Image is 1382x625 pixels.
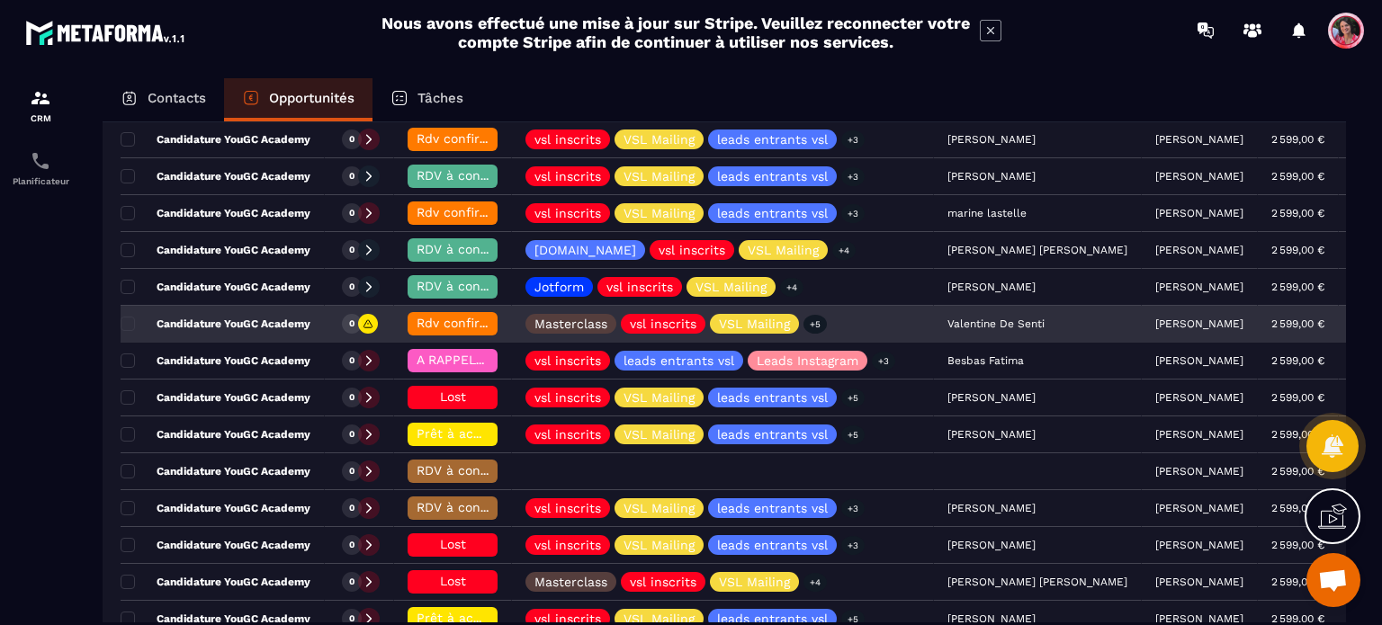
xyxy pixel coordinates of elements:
p: [PERSON_NAME] [1155,170,1243,183]
p: +5 [841,388,865,407]
p: VSL Mailing [624,428,695,441]
p: VSL Mailing [748,244,819,256]
a: Opportunités [224,78,372,121]
p: +4 [780,278,803,297]
img: formation [30,87,51,109]
p: 2 599,00 € [1271,576,1324,588]
p: [PERSON_NAME] [1155,354,1243,367]
a: Contacts [103,78,224,121]
p: [PERSON_NAME] [1155,317,1243,330]
p: Candidature YouGC Academy [121,464,310,478]
p: [PERSON_NAME] [1155,391,1243,404]
p: vsl inscrits [534,133,601,146]
p: Contacts [148,90,206,106]
p: [PERSON_NAME] [1155,576,1243,588]
p: leads entrants vsl [717,502,828,514]
p: Candidature YouGC Academy [121,280,310,294]
a: Tâches [372,78,481,121]
p: VSL Mailing [624,502,695,514]
p: 2 599,00 € [1271,133,1324,146]
p: 0 [349,428,354,441]
p: vsl inscrits [534,502,601,514]
h2: Nous avons effectué une mise à jour sur Stripe. Veuillez reconnecter votre compte Stripe afin de ... [381,13,971,51]
p: 2 599,00 € [1271,465,1324,478]
p: VSL Mailing [624,170,695,183]
p: [PERSON_NAME] [1155,502,1243,514]
p: +4 [832,241,856,260]
p: CRM [4,113,76,123]
p: vsl inscrits [534,207,601,219]
p: 0 [349,244,354,256]
p: +3 [841,167,865,186]
p: +3 [841,536,865,555]
p: [DOMAIN_NAME] [534,244,636,256]
p: +4 [803,573,827,592]
p: Leads Instagram [757,354,858,367]
p: [PERSON_NAME] [1155,539,1243,551]
p: VSL Mailing [624,133,695,146]
p: vsl inscrits [606,281,673,293]
p: vsl inscrits [534,612,601,625]
p: 0 [349,465,354,478]
p: Tâches [417,90,463,106]
p: Jotform [534,281,584,293]
p: 0 [349,354,354,367]
p: +3 [841,499,865,518]
span: RDV à conf. A RAPPELER [417,500,568,514]
p: 0 [349,207,354,219]
p: leads entrants vsl [717,207,828,219]
p: vsl inscrits [534,391,601,404]
p: vsl inscrits [659,244,725,256]
p: Candidature YouGC Academy [121,427,310,442]
p: Candidature YouGC Academy [121,538,310,552]
span: Lost [440,537,466,551]
p: VSL Mailing [624,539,695,551]
p: [PERSON_NAME] [1155,465,1243,478]
p: 0 [349,612,354,625]
p: [PERSON_NAME] [1155,133,1243,146]
span: Rdv confirmé ✅ [417,131,518,146]
p: 0 [349,539,354,551]
p: [PERSON_NAME] [1155,207,1243,219]
p: vsl inscrits [534,428,601,441]
p: 2 599,00 € [1271,207,1324,219]
p: [PERSON_NAME] [1155,244,1243,256]
p: VSL Mailing [624,391,695,404]
p: VSL Mailing [624,612,695,625]
p: Candidature YouGC Academy [121,501,310,515]
p: 2 599,00 € [1271,170,1324,183]
p: 2 599,00 € [1271,391,1324,404]
span: RDV à confimer ❓ [417,168,533,183]
p: 0 [349,133,354,146]
p: +3 [841,204,865,223]
p: vsl inscrits [534,354,601,367]
p: leads entrants vsl [717,391,828,404]
p: +5 [803,315,827,334]
p: Candidature YouGC Academy [121,317,310,331]
p: +3 [841,130,865,149]
p: +3 [872,352,895,371]
p: Candidature YouGC Academy [121,575,310,589]
p: Masterclass [534,576,607,588]
span: RDV à confimer ❓ [417,279,533,293]
p: VSL Mailing [719,317,790,330]
p: leads entrants vsl [717,170,828,183]
p: vsl inscrits [630,576,696,588]
span: Lost [440,389,466,404]
p: 0 [349,317,354,330]
p: Candidature YouGC Academy [121,353,310,368]
p: 2 599,00 € [1271,244,1324,256]
p: Opportunités [269,90,354,106]
p: 2 599,00 € [1271,502,1324,514]
p: 0 [349,281,354,293]
p: 0 [349,502,354,514]
p: Candidature YouGC Academy [121,132,310,147]
span: RDV à conf. A RAPPELER [417,463,568,478]
p: [PERSON_NAME] [1155,428,1243,441]
span: Rdv confirmé ✅ [417,316,518,330]
p: 2 599,00 € [1271,281,1324,293]
a: schedulerschedulerPlanificateur [4,137,76,200]
p: leads entrants vsl [717,539,828,551]
p: VSL Mailing [719,576,790,588]
p: 0 [349,170,354,183]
